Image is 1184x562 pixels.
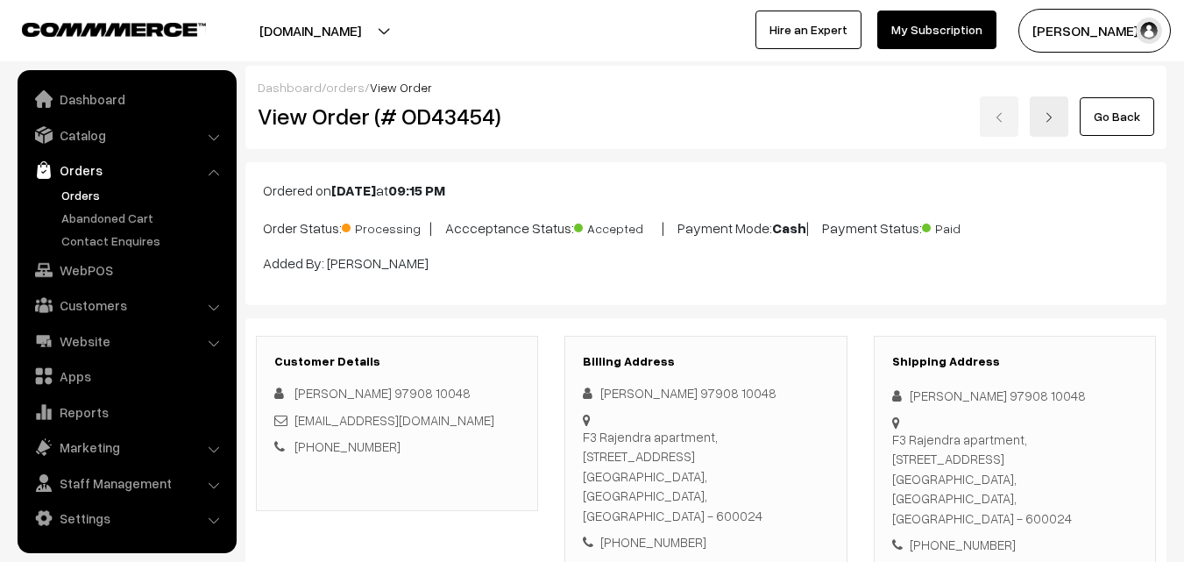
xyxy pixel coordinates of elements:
a: Dashboard [22,83,230,115]
p: Order Status: | Accceptance Status: | Payment Mode: | Payment Status: [263,215,1149,238]
div: [PERSON_NAME] 97908 10048 [892,386,1138,406]
h2: View Order (# OD43454) [258,103,539,130]
span: Processing [342,215,429,238]
a: Hire an Expert [755,11,861,49]
h3: Customer Details [274,354,520,369]
a: Abandoned Cart [57,209,230,227]
a: Reports [22,396,230,428]
span: View Order [370,80,432,95]
a: Orders [22,154,230,186]
img: right-arrow.png [1044,112,1054,123]
a: [PHONE_NUMBER] [294,438,401,454]
a: Staff Management [22,467,230,499]
div: F3 Rajendra apartment, [STREET_ADDRESS] [GEOGRAPHIC_DATA], [GEOGRAPHIC_DATA], [GEOGRAPHIC_DATA] -... [583,427,828,526]
a: My Subscription [877,11,996,49]
p: Added By: [PERSON_NAME] [263,253,1149,274]
div: F3 Rajendra apartment, [STREET_ADDRESS] [GEOGRAPHIC_DATA], [GEOGRAPHIC_DATA], [GEOGRAPHIC_DATA] -... [892,430,1138,529]
a: Apps [22,360,230,392]
h3: Billing Address [583,354,828,369]
b: Cash [772,219,806,237]
a: COMMMERCE [22,18,175,39]
p: Ordered on at [263,180,1149,201]
b: 09:15 PM [388,181,445,199]
a: Customers [22,289,230,321]
a: [EMAIL_ADDRESS][DOMAIN_NAME] [294,412,494,428]
b: [DATE] [331,181,376,199]
button: [DOMAIN_NAME] [198,9,422,53]
a: Website [22,325,230,357]
button: [PERSON_NAME] s… [1018,9,1171,53]
a: Contact Enquires [57,231,230,250]
div: [PERSON_NAME] 97908 10048 [583,383,828,403]
h3: Shipping Address [892,354,1138,369]
a: WebPOS [22,254,230,286]
span: Paid [922,215,1010,238]
a: Settings [22,502,230,534]
a: Catalog [22,119,230,151]
img: user [1136,18,1162,44]
a: Dashboard [258,80,322,95]
div: [PHONE_NUMBER] [892,535,1138,555]
a: Orders [57,186,230,204]
a: Go Back [1080,97,1154,136]
a: Marketing [22,431,230,463]
img: COMMMERCE [22,23,206,36]
a: orders [326,80,365,95]
span: [PERSON_NAME] 97908 10048 [294,385,471,401]
span: Accepted [574,215,662,238]
div: / / [258,78,1154,96]
div: [PHONE_NUMBER] [583,532,828,552]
